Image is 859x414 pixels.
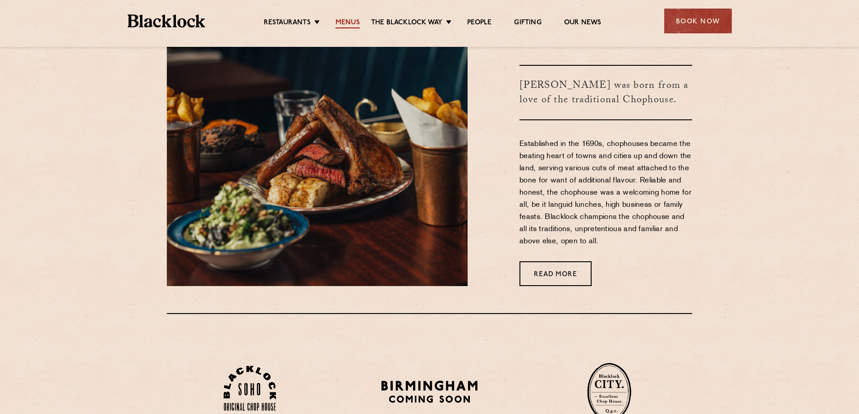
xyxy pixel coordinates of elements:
p: Established in the 1690s, chophouses became the beating heart of towns and cities up and down the... [519,138,692,248]
a: Gifting [514,18,541,28]
img: BIRMINGHAM-P22_-e1747915156957.png [380,378,479,406]
h3: [PERSON_NAME] was born from a love of the traditional Chophouse. [519,65,692,120]
div: Book Now [664,9,732,33]
a: Our News [564,18,602,28]
img: BL_Textured_Logo-footer-cropped.svg [128,14,206,27]
a: Menus [335,18,360,28]
a: Restaurants [264,18,311,28]
a: People [467,18,492,28]
a: The Blacklock Way [371,18,442,28]
a: Read More [519,261,592,286]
